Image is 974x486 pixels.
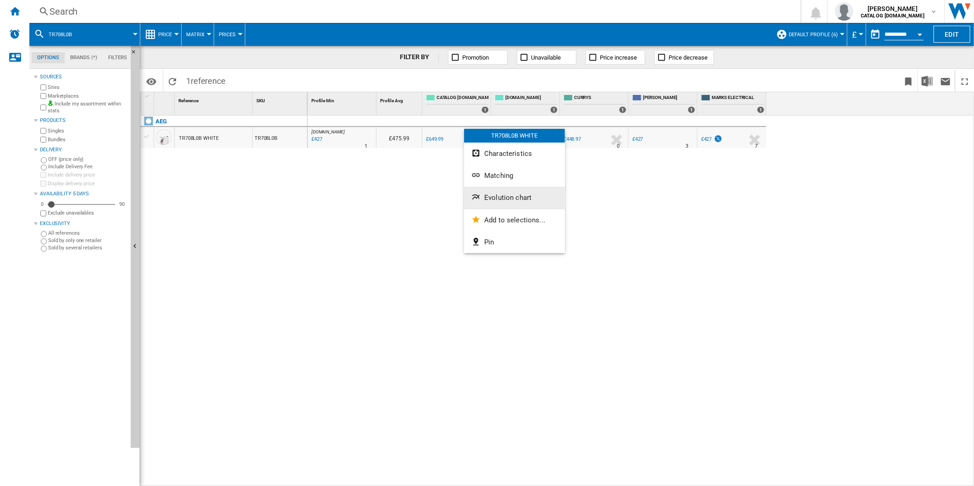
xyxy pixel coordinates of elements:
div: TR708L0B WHITE [464,129,565,143]
button: Add to selections... [464,209,565,231]
span: Pin [484,238,494,246]
button: Evolution chart [464,187,565,209]
span: Evolution chart [484,193,531,202]
button: Characteristics [464,143,565,165]
button: Matching [464,165,565,187]
span: Characteristics [484,149,532,158]
button: Pin... [464,231,565,253]
span: Add to selections... [484,216,545,224]
span: Matching [484,171,513,180]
